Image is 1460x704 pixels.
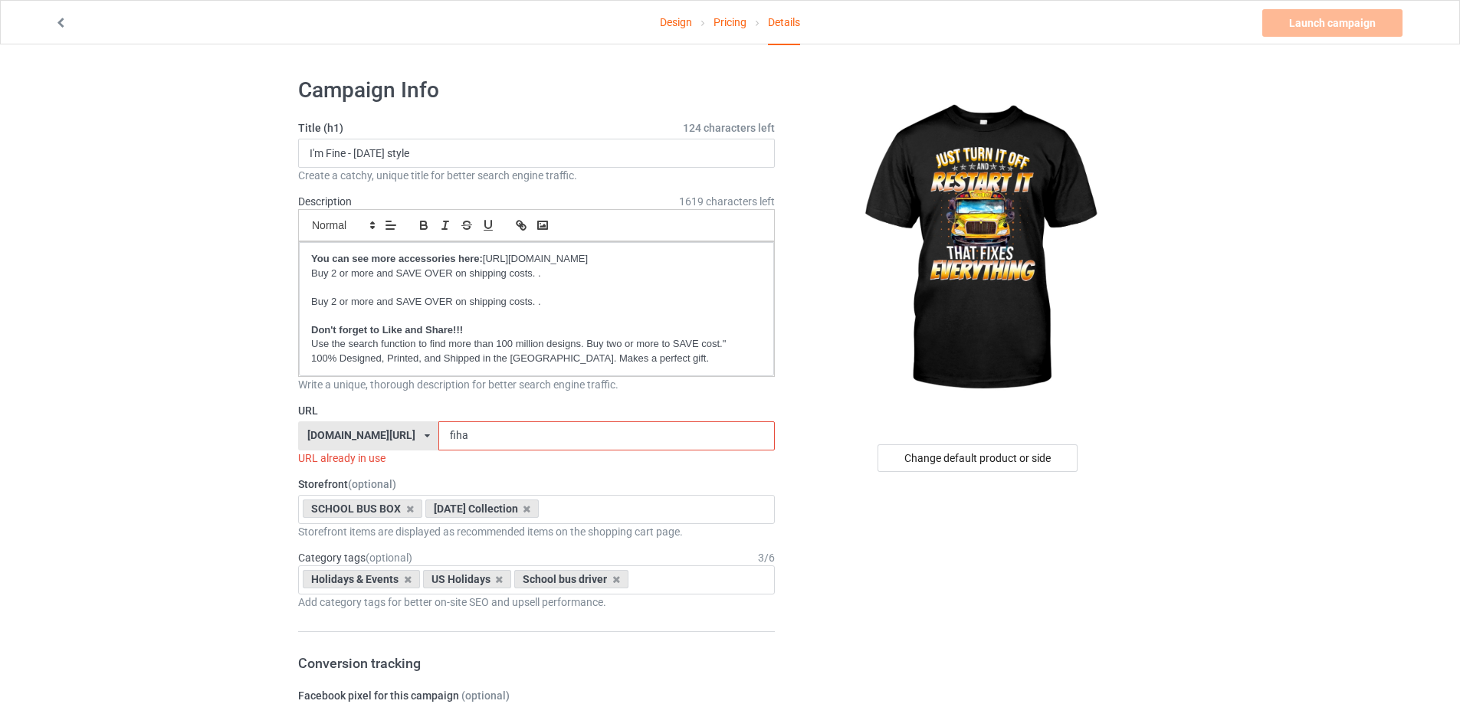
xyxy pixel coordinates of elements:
[298,377,775,392] div: Write a unique, thorough description for better search engine traffic.
[303,570,420,588] div: Holidays & Events
[768,1,800,45] div: Details
[514,570,628,588] div: School bus driver
[298,403,775,418] label: URL
[298,77,775,104] h1: Campaign Info
[425,499,540,518] div: [DATE] Collection
[303,499,422,518] div: SCHOOL BUS BOX
[298,195,352,208] label: Description
[298,524,775,539] div: Storefront items are displayed as recommended items on the shopping cart page.
[298,550,412,565] label: Category tags
[679,194,775,209] span: 1619 characters left
[311,252,762,267] p: [URL][DOMAIN_NAME]
[298,120,775,136] label: Title (h1)
[311,324,463,336] strong: Don't forget to Like and Share!!!
[660,1,692,44] a: Design
[311,253,483,264] strong: You can see more accessories here:
[683,120,775,136] span: 124 characters left
[298,476,775,492] label: Storefront
[878,444,1078,472] div: Change default product or side
[311,337,762,352] p: Use the search function to find more than 100 million designs. Buy two or more to SAVE cost."
[461,689,510,702] span: (optional)
[298,168,775,183] div: Create a catchy, unique title for better search engine traffic.
[423,570,512,588] div: US Holidays
[311,352,762,366] p: 100% Designed, Printed, and Shipped in the [GEOGRAPHIC_DATA]. Makes a perfect gift.
[348,478,396,490] span: (optional)
[366,552,412,564] span: (optional)
[758,550,775,565] div: 3 / 6
[311,267,762,281] p: Buy 2 or more and SAVE OVER on shipping costs. .
[298,688,775,703] label: Facebook pixel for this campaign
[311,295,762,309] p: Buy 2 or more and SAVE OVER on shipping costs. .
[714,1,746,44] a: Pricing
[298,594,775,610] div: Add category tags for better on-site SEO and upsell performance.
[298,654,775,672] h3: Conversion tracking
[298,450,775,466] div: URL already in use
[307,430,415,440] div: [DOMAIN_NAME][URL]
